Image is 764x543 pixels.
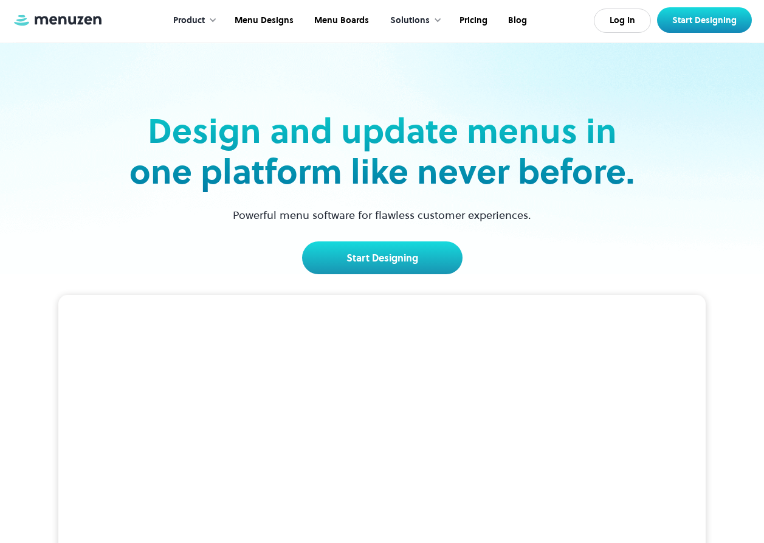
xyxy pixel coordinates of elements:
[161,2,223,40] div: Product
[223,2,303,40] a: Menu Designs
[657,7,752,33] a: Start Designing
[448,2,497,40] a: Pricing
[390,14,430,27] div: Solutions
[173,14,205,27] div: Product
[126,111,639,192] h2: Design and update menus in one platform like never before.
[218,207,546,223] p: Powerful menu software for flawless customer experiences.
[594,9,651,33] a: Log In
[302,241,463,274] a: Start Designing
[497,2,536,40] a: Blog
[303,2,378,40] a: Menu Boards
[378,2,448,40] div: Solutions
